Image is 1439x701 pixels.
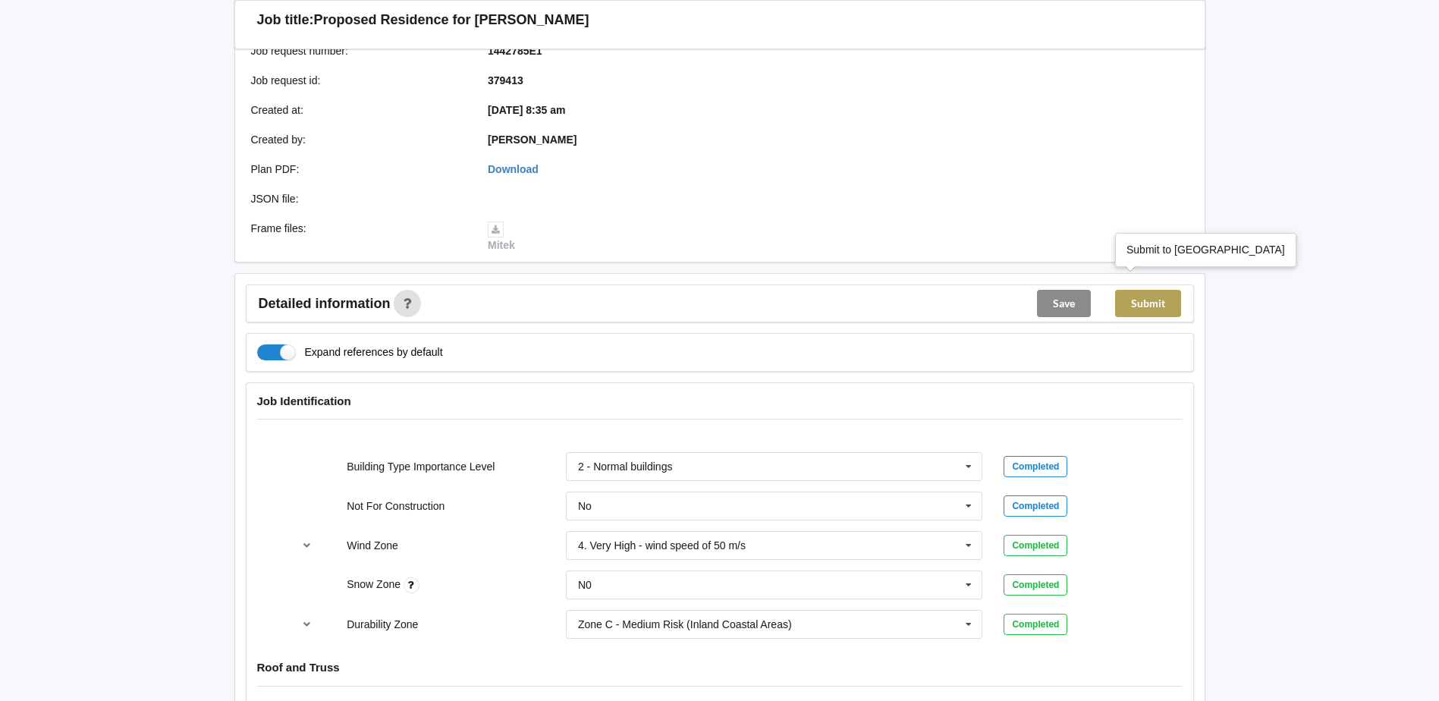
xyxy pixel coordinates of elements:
div: Job request id : [240,73,478,88]
div: Submit to [GEOGRAPHIC_DATA] [1126,242,1285,257]
div: Frame files : [240,221,478,253]
a: Download [488,163,539,175]
div: Job request number : [240,43,478,58]
label: Expand references by default [257,344,443,360]
button: Submit [1115,290,1181,317]
label: Not For Construction [347,500,445,512]
h4: Job Identification [257,394,1183,408]
b: 1442785E1 [488,45,542,57]
button: reference-toggle [292,532,322,559]
span: Detailed information [259,297,391,310]
div: Completed [1004,495,1067,517]
div: Created by : [240,132,478,147]
div: Completed [1004,456,1067,477]
div: Zone C - Medium Risk (Inland Coastal Areas) [578,619,792,630]
div: N0 [578,580,592,590]
h4: Roof and Truss [257,660,1183,674]
div: Created at : [240,102,478,118]
div: JSON file : [240,191,478,206]
div: Completed [1004,614,1067,635]
a: Mitek [488,222,515,251]
div: Completed [1004,574,1067,596]
label: Building Type Importance Level [347,461,495,473]
b: 379413 [488,74,523,86]
label: Snow Zone [347,578,404,590]
label: Durability Zone [347,618,418,630]
b: [PERSON_NAME] [488,134,577,146]
h3: Job title: [257,11,314,29]
div: Plan PDF : [240,162,478,177]
label: Wind Zone [347,539,398,552]
div: 2 - Normal buildings [578,461,673,472]
div: Completed [1004,535,1067,556]
div: No [578,501,592,511]
h3: Proposed Residence for [PERSON_NAME] [314,11,589,29]
button: reference-toggle [292,611,322,638]
div: 4. Very High - wind speed of 50 m/s [578,540,746,551]
b: [DATE] 8:35 am [488,104,565,116]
